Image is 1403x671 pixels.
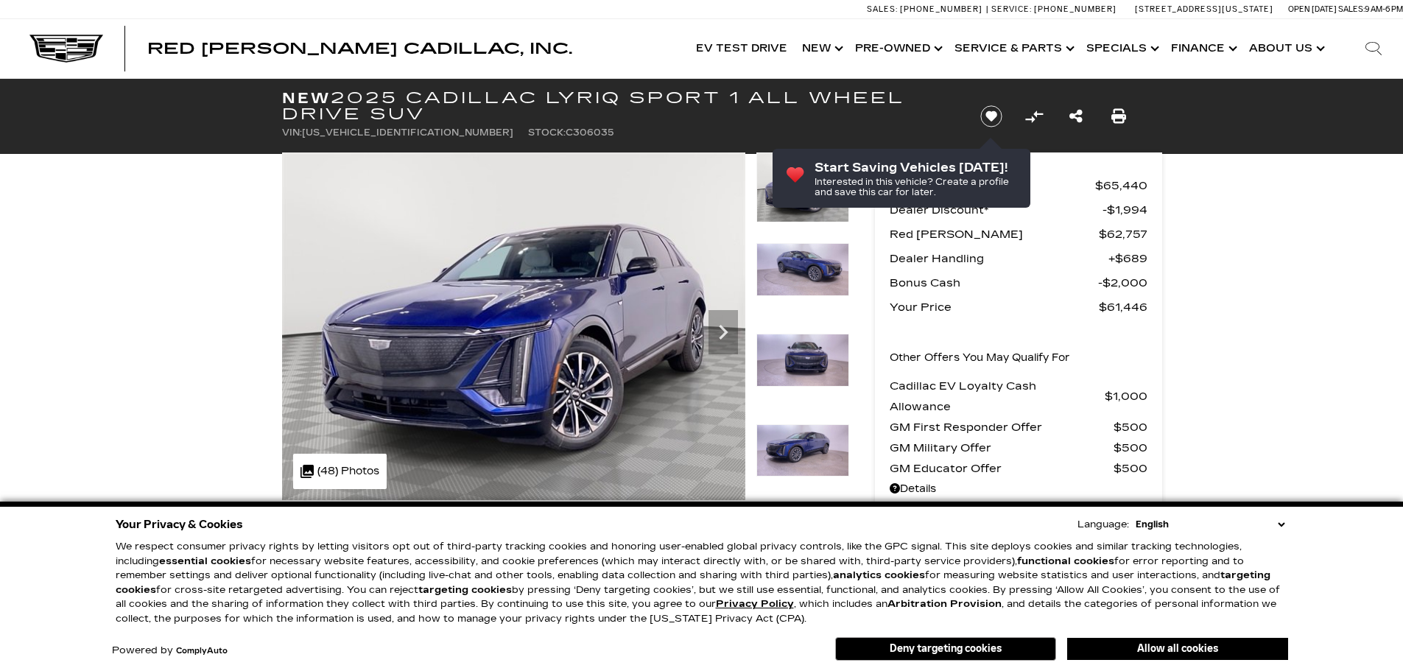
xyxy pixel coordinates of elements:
[867,4,898,14] span: Sales:
[418,584,512,596] strong: targeting cookies
[1095,175,1147,196] span: $65,440
[890,200,1147,220] a: Dealer Discount* $1,994
[282,90,956,122] h1: 2025 Cadillac LYRIQ Sport 1 All Wheel Drive SUV
[795,19,848,78] a: New
[890,200,1103,220] span: Dealer Discount*
[116,514,243,535] span: Your Privacy & Cookies
[1365,4,1403,14] span: 9 AM-6 PM
[159,555,251,567] strong: essential cookies
[890,458,1114,479] span: GM Educator Offer
[890,479,1147,499] a: Details
[147,40,572,57] span: Red [PERSON_NAME] Cadillac, Inc.
[1099,224,1147,245] span: $62,757
[282,152,745,500] img: New 2025 Opulent Blue Metallic Cadillac Sport 1 image 1
[29,35,103,63] img: Cadillac Dark Logo with Cadillac White Text
[1132,517,1288,532] select: Language Select
[1288,4,1337,14] span: Open [DATE]
[1338,4,1365,14] span: Sales:
[176,647,228,656] a: ComplyAuto
[282,89,331,107] strong: New
[302,127,513,138] span: [US_VEHICLE_IDENTIFICATION_NUMBER]
[890,248,1147,269] a: Dealer Handling $689
[1023,105,1045,127] button: Compare vehicle
[890,438,1147,458] a: GM Military Offer $500
[116,540,1288,626] p: We respect consumer privacy rights by letting visitors opt out of third-party tracking cookies an...
[890,224,1099,245] span: Red [PERSON_NAME]
[833,569,925,581] strong: analytics cookies
[1077,520,1129,530] div: Language:
[716,598,794,610] a: Privacy Policy
[890,417,1147,438] a: GM First Responder Offer $500
[986,5,1120,13] a: Service: [PHONE_NUMBER]
[890,175,1095,196] span: MSRP
[900,4,982,14] span: [PHONE_NUMBER]
[1114,438,1147,458] span: $500
[890,458,1147,479] a: GM Educator Offer $500
[890,273,1098,293] span: Bonus Cash
[112,646,228,656] div: Powered by
[1135,4,1273,14] a: [STREET_ADDRESS][US_STATE]
[947,19,1079,78] a: Service & Parts
[756,243,849,296] img: New 2025 Opulent Blue Metallic Cadillac Sport 1 image 2
[887,598,1002,610] strong: Arbitration Provision
[282,127,302,138] span: VIN:
[147,41,572,56] a: Red [PERSON_NAME] Cadillac, Inc.
[708,310,738,354] div: Next
[1017,555,1114,567] strong: functional cookies
[867,5,986,13] a: Sales: [PHONE_NUMBER]
[1098,273,1147,293] span: $2,000
[756,152,849,222] img: New 2025 Opulent Blue Metallic Cadillac Sport 1 image 1
[890,376,1147,417] a: Cadillac EV Loyalty Cash Allowance $1,000
[890,417,1114,438] span: GM First Responder Offer
[890,438,1114,458] span: GM Military Offer
[1164,19,1242,78] a: Finance
[1242,19,1329,78] a: About Us
[975,105,1008,128] button: Save vehicle
[1079,19,1164,78] a: Specials
[528,127,566,138] span: Stock:
[116,569,1270,596] strong: targeting cookies
[890,297,1099,317] span: Your Price
[1105,386,1147,407] span: $1,000
[890,273,1147,293] a: Bonus Cash $2,000
[1103,200,1147,220] span: $1,994
[890,376,1105,417] span: Cadillac EV Loyalty Cash Allowance
[1108,248,1147,269] span: $689
[835,637,1056,661] button: Deny targeting cookies
[848,19,947,78] a: Pre-Owned
[890,224,1147,245] a: Red [PERSON_NAME] $62,757
[1111,106,1126,127] a: Print this New 2025 Cadillac LYRIQ Sport 1 All Wheel Drive SUV
[689,19,795,78] a: EV Test Drive
[1069,106,1083,127] a: Share this New 2025 Cadillac LYRIQ Sport 1 All Wheel Drive SUV
[1099,297,1147,317] span: $61,446
[1114,417,1147,438] span: $500
[890,248,1108,269] span: Dealer Handling
[756,334,849,387] img: New 2025 Opulent Blue Metallic Cadillac Sport 1 image 3
[991,4,1032,14] span: Service:
[293,454,387,489] div: (48) Photos
[1034,4,1117,14] span: [PHONE_NUMBER]
[1114,458,1147,479] span: $500
[890,175,1147,196] a: MSRP $65,440
[890,348,1070,368] p: Other Offers You May Qualify For
[566,127,614,138] span: C306035
[890,297,1147,317] a: Your Price $61,446
[756,424,849,477] img: New 2025 Opulent Blue Metallic Cadillac Sport 1 image 4
[1067,638,1288,660] button: Allow all cookies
